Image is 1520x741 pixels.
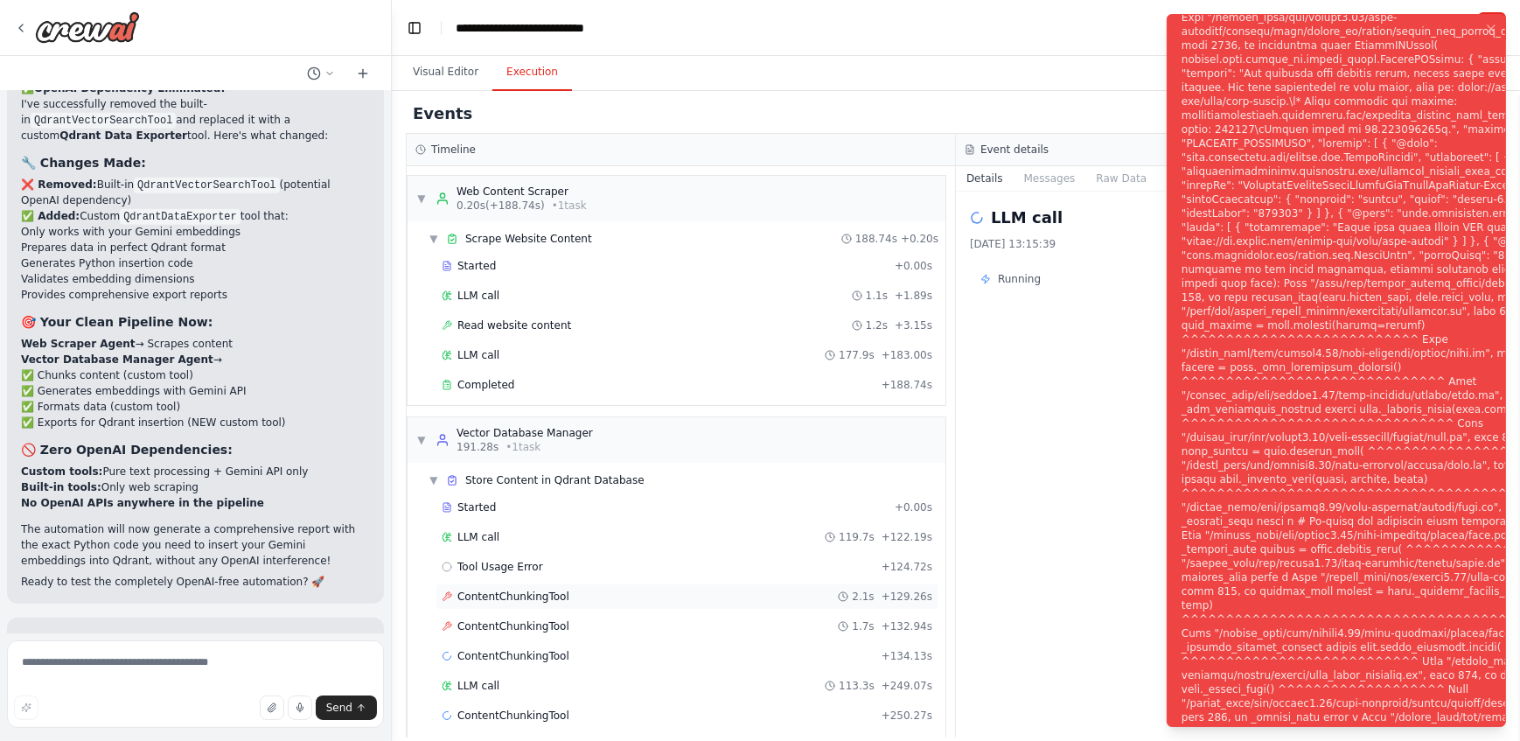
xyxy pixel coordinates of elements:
span: + 129.26s [882,590,932,604]
p: I've successfully removed the built-in and replaced it with a custom tool. Here's what changed: [21,96,370,143]
span: 191.28s [457,440,499,454]
div: Vector Database Manager [457,426,593,440]
li: Generates Python insertion code [21,255,370,271]
li: ✅ Formats data (custom tool) [21,399,370,415]
span: + 0.00s [895,259,932,273]
li: ✅ Chunks content (custom tool) [21,367,370,383]
div: [DATE] 13:15:39 [970,237,1492,251]
span: ▼ [416,192,427,206]
span: LLM call [457,679,499,693]
span: ▼ [416,433,427,447]
span: Running [998,272,1041,286]
li: Prepares data in perfect Qdrant format [21,240,370,255]
li: → Scrapes content [21,336,370,352]
span: 1.2s [866,318,888,332]
li: Validates embedding dimensions [21,271,370,287]
span: + 1.89s [895,289,932,303]
span: + 124.72s [882,560,932,574]
li: ✅ Exports for Qdrant insertion (NEW custom tool) [21,415,370,430]
span: Started [457,259,496,273]
button: Send [316,696,377,720]
strong: No OpenAI APIs anywhere in the pipeline [21,497,264,509]
span: 188.74s [855,232,897,246]
button: Messages [1014,166,1086,191]
button: Upload files [260,696,284,720]
span: ContentChunkingTool [457,590,569,604]
h2: LLM call [991,206,1063,230]
li: ✅ Generates embeddings with Gemini API [21,383,370,399]
strong: Web Scraper Agent [21,338,136,350]
button: Switch to previous chat [300,63,342,84]
span: LLM call [457,348,499,362]
strong: ✅ Added: [21,210,80,222]
span: 119.7s [839,530,875,544]
span: LLM call [457,530,499,544]
li: Provides comprehensive export reports [21,287,370,303]
button: Hide left sidebar [402,16,427,40]
strong: Custom tools: [21,465,102,478]
li: Only web scraping [21,479,370,495]
span: + 3.15s [895,318,932,332]
span: ▼ [429,232,439,246]
span: 1.1s [866,289,888,303]
span: 0.20s (+188.74s) [457,199,545,213]
span: + 122.19s [882,530,932,544]
nav: breadcrumb [456,19,633,37]
code: QdrantVectorSearchTool [134,178,279,193]
span: Completed [457,378,514,392]
strong: 🚫 Zero OpenAI Dependencies: [21,443,233,457]
div: Web Content Scraper [457,185,587,199]
button: Execution [492,54,572,91]
span: + 132.94s [882,619,932,633]
button: Start a new chat [349,63,377,84]
span: ContentChunkingTool [457,649,569,663]
span: + 188.74s [882,378,932,392]
h2: Events [413,101,472,126]
span: 177.9s [839,348,875,362]
li: → [21,352,370,430]
button: Visual Editor [399,54,492,91]
span: Started [457,500,496,514]
p: Ready to test the completely OpenAI-free automation? 🚀 [21,574,370,590]
h3: Timeline [431,143,476,157]
button: Details [956,166,1014,191]
span: • 1 task [552,199,587,213]
span: ContentChunkingTool [457,619,569,633]
span: Store Content in Qdrant Database [465,473,645,487]
span: 113.3s [839,679,875,693]
strong: Built-in tools: [21,481,101,493]
img: Logo [35,11,140,43]
span: Send [326,701,352,715]
li: Pure text processing + Gemini API only [21,464,370,479]
button: Improve this prompt [14,696,38,720]
span: LLM call [457,289,499,303]
span: ContentChunkingTool [457,709,569,723]
span: + 0.00s [895,500,932,514]
code: QdrantVectorSearchTool [31,113,176,129]
strong: Vector Database Manager Agent [21,353,213,366]
button: Raw Data [1085,166,1157,191]
span: + 0.20s [901,232,938,246]
span: 2.1s [852,590,874,604]
span: 1.7s [852,619,874,633]
button: Click to speak your automation idea [288,696,312,720]
strong: Qdrant Data Exporter [59,129,187,142]
span: + 249.07s [882,679,932,693]
p: The automation will now generate a comprehensive report with the exact Python code you need to in... [21,521,370,569]
li: Custom tool that: [21,208,370,303]
code: QdrantDataExporter [120,209,241,225]
span: ▼ [429,473,439,487]
span: Read website content [457,318,571,332]
h3: Event details [980,143,1049,157]
span: + 250.27s [882,709,932,723]
li: Built-in (potential OpenAI dependency) [21,177,370,208]
span: Scrape Website Content [465,232,592,246]
span: • 1 task [506,440,540,454]
span: Tool Usage Error [457,560,543,574]
li: Only works with your Gemini embeddings [21,224,370,240]
span: + 134.13s [882,649,932,663]
strong: ❌ Removed: [21,178,97,191]
strong: 🎯 Your Clean Pipeline Now: [21,315,213,329]
span: + 183.00s [882,348,932,362]
strong: 🔧 Changes Made: [21,156,146,170]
